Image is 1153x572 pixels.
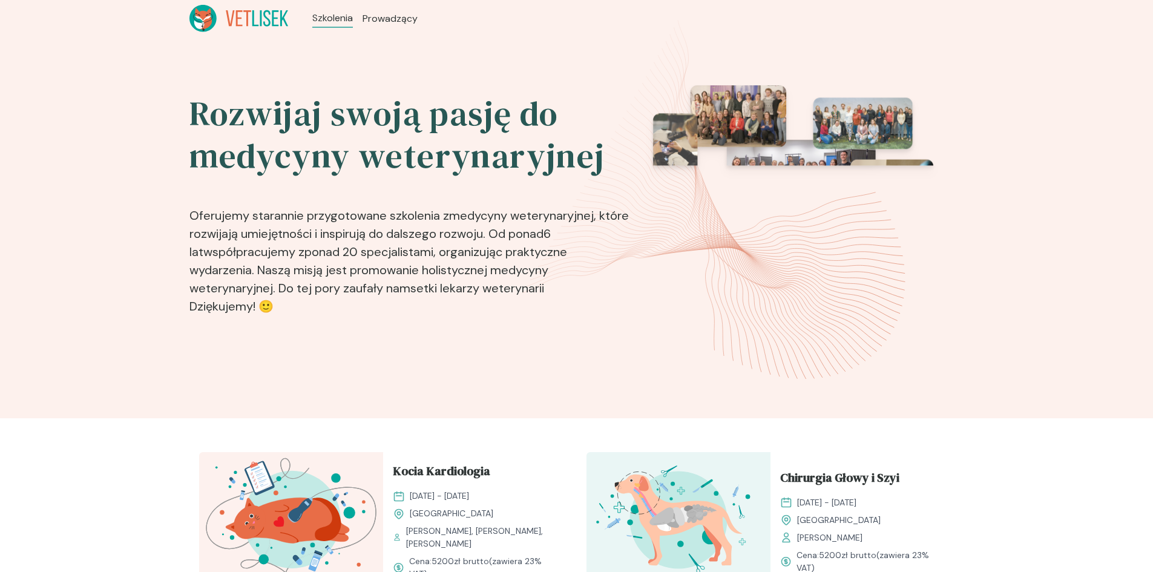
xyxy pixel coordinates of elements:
span: [GEOGRAPHIC_DATA] [410,507,493,520]
span: [GEOGRAPHIC_DATA] [797,514,881,527]
span: [PERSON_NAME] [797,531,862,544]
span: 5200 zł brutto [432,556,489,567]
span: [PERSON_NAME], [PERSON_NAME], [PERSON_NAME] [406,525,557,550]
b: medycyny weterynaryjnej [449,208,594,223]
span: Chirurgia Głowy i Szyi [780,468,899,491]
a: Szkolenia [312,11,353,25]
a: Chirurgia Głowy i Szyi [780,468,945,491]
b: ponad 20 specjalistami [304,244,433,260]
p: Oferujemy starannie przygotowane szkolenia z , które rozwijają umiejętności i inspirują do dalsze... [189,187,631,320]
img: eventsPhotosRoll2.png [639,85,933,325]
span: Kocia Kardiologia [393,462,490,485]
a: Kocia Kardiologia [393,462,557,485]
h2: Rozwijaj swoją pasję do medycyny weterynaryjnej [189,93,631,177]
a: Prowadzący [363,12,418,26]
span: [DATE] - [DATE] [410,490,469,502]
span: 5200 zł brutto [819,550,876,560]
span: [DATE] - [DATE] [797,496,856,509]
b: setki lekarzy weterynarii [410,280,544,296]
